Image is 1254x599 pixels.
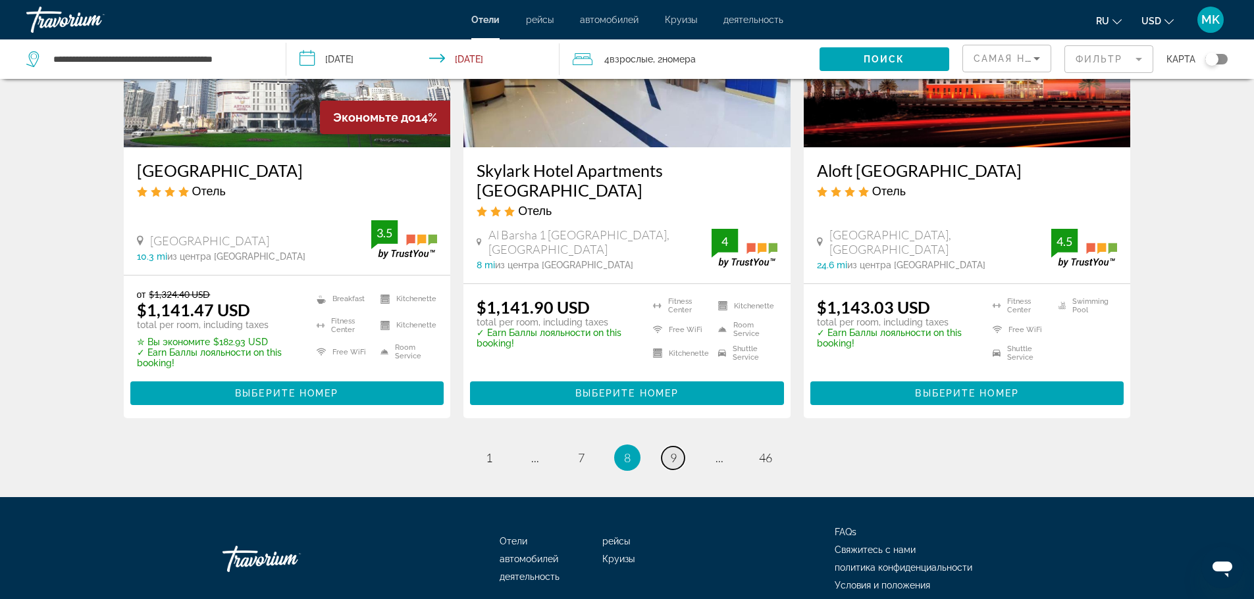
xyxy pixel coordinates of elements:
[1141,16,1161,26] span: USD
[477,327,637,348] p: ✓ Earn Баллы лояльности on this booking!
[531,450,539,465] span: ...
[124,444,1131,471] nav: Pagination
[222,539,354,579] a: Travorium
[1166,50,1195,68] span: карта
[477,297,590,317] ins: $1,141.90 USD
[610,54,653,64] span: Взрослые
[470,381,784,405] button: Выберите номер
[137,251,167,262] span: 10.3 mi
[137,160,438,180] h3: [GEOGRAPHIC_DATA]
[374,316,437,335] li: Kitchenette
[986,345,1052,362] li: Shuttle Service
[712,345,777,362] li: Shuttle Service
[872,183,906,198] span: Отель
[602,554,635,564] span: Круизы
[835,562,972,573] a: политика конфиденциальности
[847,260,985,270] span: из центра [GEOGRAPHIC_DATA]
[986,297,1052,314] li: Fitness Center
[137,300,250,320] ins: $1,141.47 USD
[712,321,777,338] li: Room Service
[500,554,558,564] a: автомобилей
[829,228,1052,256] span: [GEOGRAPHIC_DATA], [GEOGRAPHIC_DATA]
[1052,297,1118,314] li: Swimming Pool
[137,320,301,330] p: total per room, including taxes
[817,183,1118,198] div: 4 star Hotel
[1096,16,1109,26] span: ru
[817,297,930,317] ins: $1,143.03 USD
[1195,53,1228,65] button: Toggle map
[810,381,1124,405] button: Выберите номер
[1201,546,1243,588] iframe: Button to launch messaging window
[915,388,1018,398] span: Выберите номер
[167,251,305,262] span: из центра [GEOGRAPHIC_DATA]
[560,39,820,79] button: Travelers: 4 adults, 0 children
[817,260,847,270] span: 24.6 mi
[662,54,696,64] span: номера
[286,39,560,79] button: Check-in date: Dec 30, 2025 Check-out date: Jan 4, 2026
[137,347,301,368] p: ✓ Earn Баллы лояльности on this booking!
[235,388,338,398] span: Выберите номер
[835,580,930,590] a: Условия и положения
[137,183,438,198] div: 4 star Hotel
[320,101,450,134] div: 14%
[310,289,373,308] li: Breakfast
[477,203,777,218] div: 3 star Hotel
[374,342,437,362] li: Room Service
[817,160,1118,180] h3: Aloft [GEOGRAPHIC_DATA]
[624,450,631,465] span: 8
[712,233,738,249] div: 4
[192,183,226,198] span: Отель
[835,544,916,555] a: Свяжитесь с нами
[817,317,976,327] p: total per room, including taxes
[974,51,1040,66] mat-select: Sort by
[1064,45,1153,74] button: Filter
[864,54,905,64] span: Поиск
[817,327,976,348] p: ✓ Earn Баллы лояльности on this booking!
[130,381,444,405] button: Выберите номер
[374,289,437,308] li: Kitchenette
[333,110,415,124] span: Экономьте до
[653,50,696,68] span: , 2
[580,14,639,25] a: автомобилей
[149,289,210,300] del: $1,324.40 USD
[646,297,712,314] li: Fitness Center
[137,337,301,347] p: $182.93 USD
[137,289,146,300] span: от
[716,450,723,465] span: ...
[835,527,856,537] a: FAQs
[1051,229,1117,268] img: trustyou-badge.svg
[137,337,210,347] span: ✮ Вы экономите
[130,385,444,399] a: Выберите номер
[371,220,437,259] img: trustyou-badge.svg
[646,345,712,362] li: Kitchenette
[604,50,653,68] span: 4
[1193,6,1228,34] button: User Menu
[670,450,677,465] span: 9
[310,316,373,335] li: Fitness Center
[500,571,560,582] a: деятельность
[1051,233,1078,249] div: 4.5
[500,536,527,546] a: Отели
[477,160,777,200] h3: Skylark Hotel Apartments [GEOGRAPHIC_DATA]
[526,14,554,25] a: рейсы
[1096,11,1122,30] button: Change language
[602,536,630,546] span: рейсы
[488,228,712,256] span: Al Barsha 1 [GEOGRAPHIC_DATA], [GEOGRAPHIC_DATA]
[150,233,269,248] span: [GEOGRAPHIC_DATA]
[1201,13,1220,26] span: MK
[486,450,492,465] span: 1
[723,14,783,25] span: деятельность
[471,14,500,25] span: Отели
[495,260,633,270] span: из центра [GEOGRAPHIC_DATA]
[665,14,697,25] span: Круизы
[712,297,777,314] li: Kitchenette
[1141,11,1174,30] button: Change currency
